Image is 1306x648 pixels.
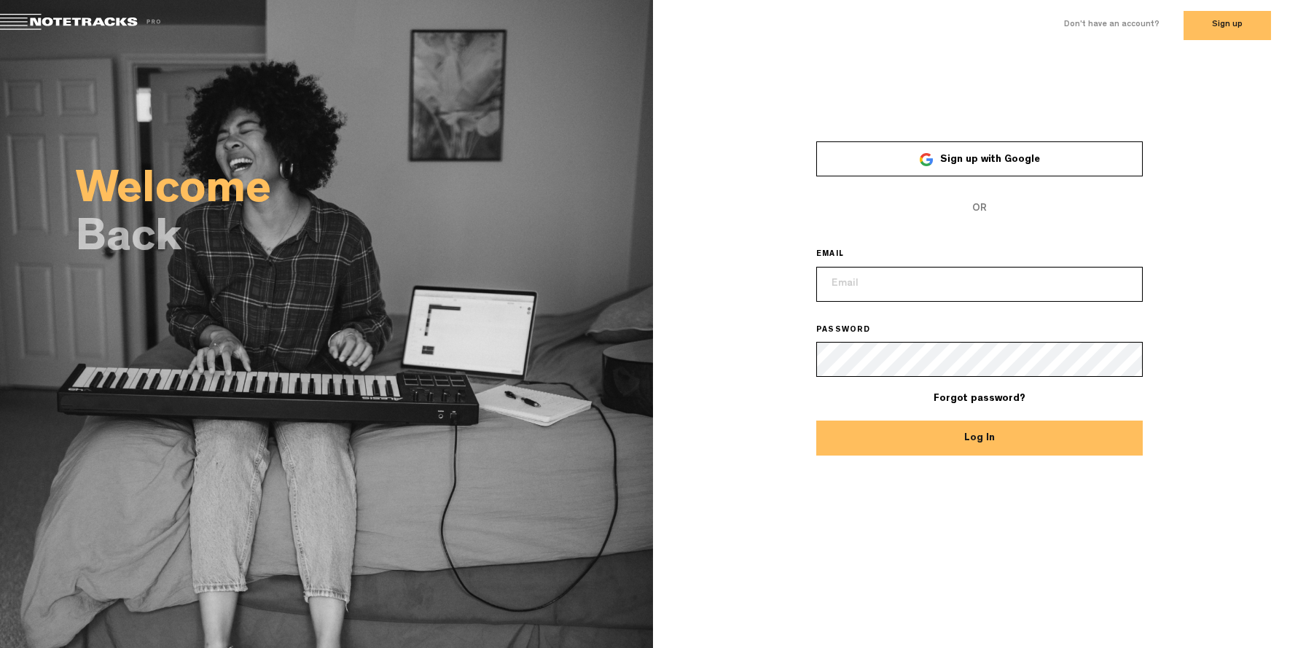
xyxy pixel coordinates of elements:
input: Email [816,267,1143,302]
h2: Welcome [76,172,653,213]
label: Don't have an account? [1064,19,1160,31]
a: Forgot password? [934,394,1025,404]
button: Sign up [1184,11,1271,40]
span: Sign up with Google [940,155,1040,165]
span: OR [816,191,1143,226]
label: EMAIL [816,249,864,261]
button: Log In [816,421,1143,456]
h2: Back [76,220,653,261]
label: PASSWORD [816,325,891,337]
